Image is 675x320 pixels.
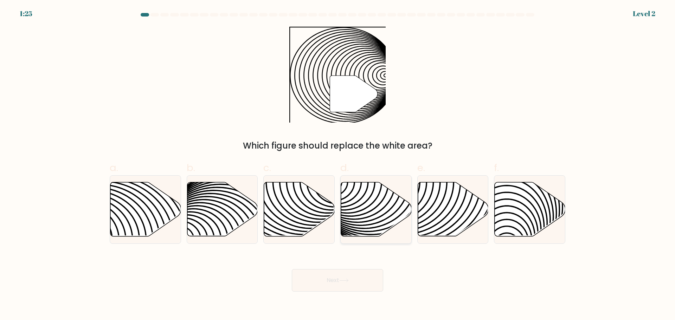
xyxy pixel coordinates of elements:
span: e. [417,161,425,175]
div: Level 2 [633,8,655,19]
div: Which figure should replace the white area? [114,139,561,152]
span: b. [187,161,195,175]
span: c. [263,161,271,175]
div: 1:25 [20,8,32,19]
span: d. [340,161,349,175]
span: f. [494,161,499,175]
span: a. [110,161,118,175]
g: " [330,76,378,112]
button: Next [292,269,383,292]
